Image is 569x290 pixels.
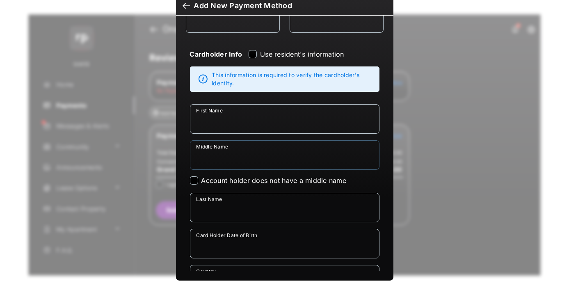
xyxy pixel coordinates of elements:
strong: Cardholder Info [190,50,242,73]
label: Use resident's information [260,50,344,58]
span: This information is required to verify the cardholder's identity. [212,71,375,87]
label: Account holder does not have a middle name [201,176,346,185]
div: Add New Payment Method [194,1,292,10]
